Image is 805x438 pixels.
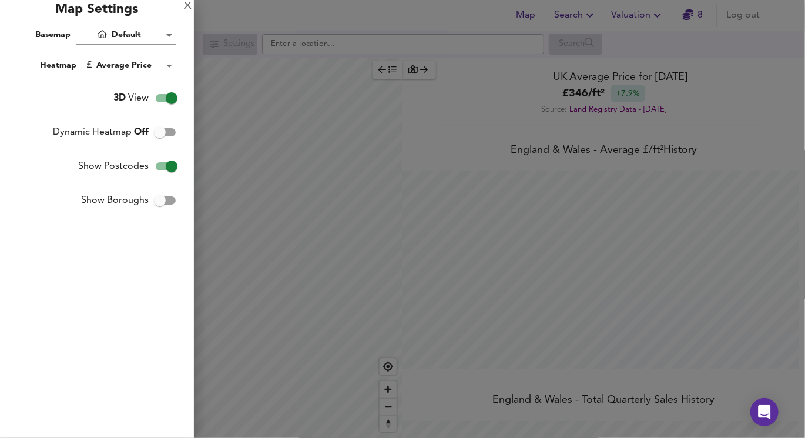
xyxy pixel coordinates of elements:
[113,91,149,105] span: View
[40,61,76,69] span: Heatmap
[134,128,149,137] span: Off
[81,193,149,208] span: Show Boroughs
[113,93,126,103] span: 3D
[76,26,176,45] div: Default
[53,125,149,139] span: Dynamic Heatmap
[76,56,176,75] div: Average Price
[78,159,149,173] span: Show Postcodes
[750,398,779,426] div: Open Intercom Messenger
[35,31,71,39] span: Basemap
[184,2,192,11] div: X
